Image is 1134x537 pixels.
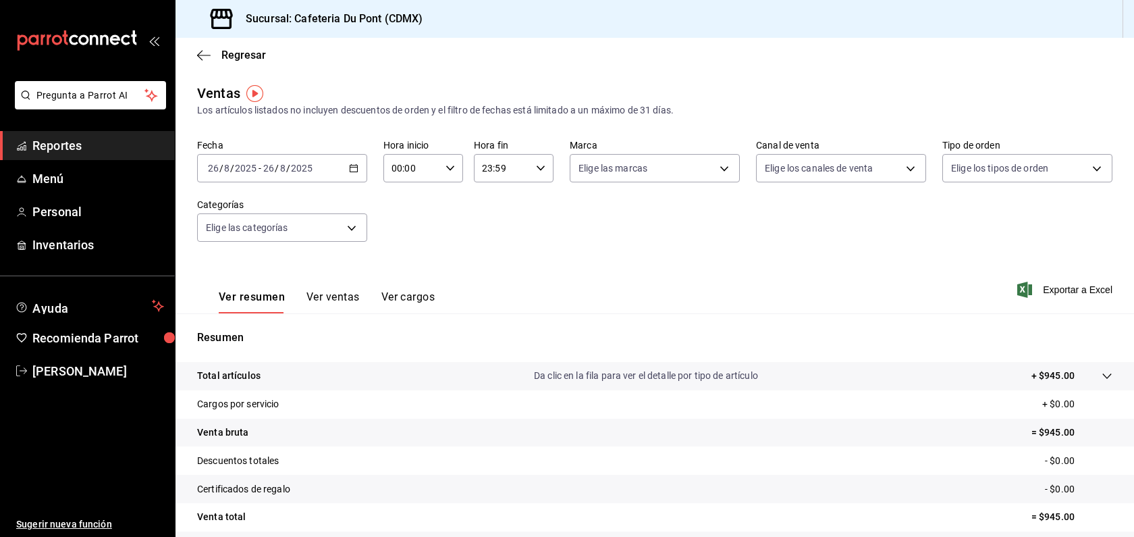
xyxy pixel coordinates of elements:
[197,103,1112,118] div: Los artículos listados no incluyen descuentos de orden y el filtro de fechas está limitado a un m...
[197,200,367,209] label: Categorías
[534,369,758,383] p: Da clic en la fila para ver el detalle por tipo de artículo
[1045,482,1112,496] p: - $0.00
[235,11,423,27] h3: Sucursal: Cafeteria Du Pont (CDMX)
[32,203,164,221] span: Personal
[1045,454,1112,468] p: - $0.00
[197,426,248,440] p: Venta bruta
[306,290,360,313] button: Ver ventas
[1031,510,1112,524] p: = $945.00
[279,163,286,174] input: --
[275,163,279,174] span: /
[1042,397,1112,411] p: + $0.00
[263,163,275,174] input: --
[197,397,279,411] p: Cargos por servicio
[9,98,166,112] a: Pregunta a Parrot AI
[290,163,313,174] input: ----
[765,161,873,175] span: Elige los canales de venta
[32,329,164,347] span: Recomienda Parrot
[197,330,1112,346] p: Resumen
[221,49,266,61] span: Regresar
[206,221,288,234] span: Elige las categorías
[32,170,164,188] span: Menú
[1031,426,1112,440] p: = $945.00
[219,163,223,174] span: /
[197,83,240,103] div: Ventas
[381,290,435,313] button: Ver cargos
[197,140,367,150] label: Fecha
[1031,369,1075,383] p: + $945.00
[951,161,1048,175] span: Elige los tipos de orden
[1020,282,1112,298] button: Exportar a Excel
[197,454,279,468] p: Descuentos totales
[259,163,261,174] span: -
[474,140,553,150] label: Hora fin
[578,161,647,175] span: Elige las marcas
[207,163,219,174] input: --
[223,163,230,174] input: --
[246,85,263,102] img: Tooltip marker
[32,236,164,254] span: Inventarios
[942,140,1112,150] label: Tipo de orden
[383,140,463,150] label: Hora inicio
[286,163,290,174] span: /
[16,517,164,532] span: Sugerir nueva función
[197,482,290,496] p: Certificados de regalo
[219,290,435,313] div: navigation tabs
[197,510,246,524] p: Venta total
[32,136,164,155] span: Reportes
[148,35,159,46] button: open_drawer_menu
[219,290,285,313] button: Ver resumen
[234,163,257,174] input: ----
[570,140,740,150] label: Marca
[197,49,266,61] button: Regresar
[36,88,145,103] span: Pregunta a Parrot AI
[32,362,164,380] span: [PERSON_NAME]
[756,140,926,150] label: Canal de venta
[32,298,146,314] span: Ayuda
[197,369,261,383] p: Total artículos
[230,163,234,174] span: /
[15,81,166,109] button: Pregunta a Parrot AI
